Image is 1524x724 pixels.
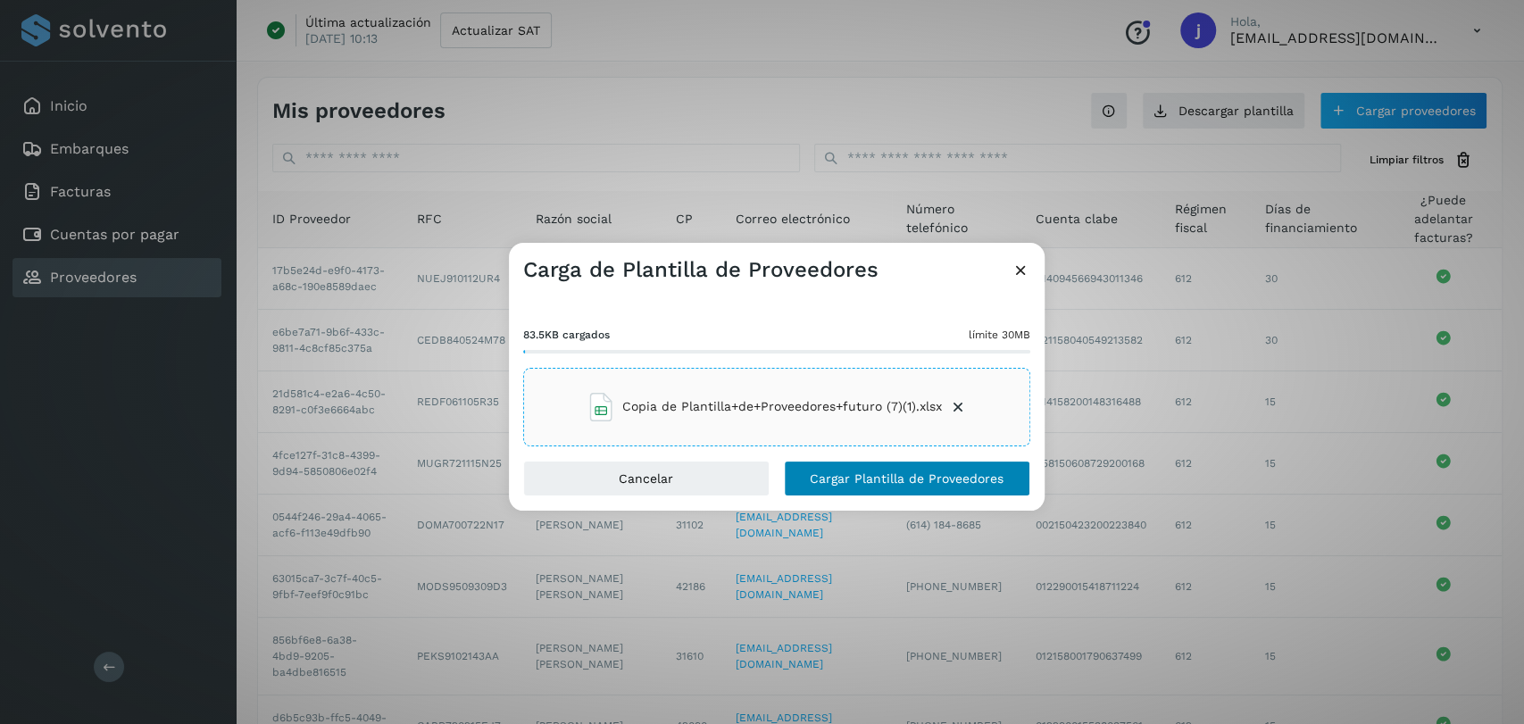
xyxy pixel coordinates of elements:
[810,472,1004,485] span: Cargar Plantilla de Proveedores
[619,472,673,485] span: Cancelar
[523,327,610,343] span: 83.5KB cargados
[622,397,942,416] span: Copia de Plantilla+de+Proveedores+futuro (7)(1).xlsx
[523,461,770,496] button: Cancelar
[784,461,1030,496] button: Cargar Plantilla de Proveedores
[969,327,1030,343] span: límite 30MB
[523,257,879,283] h3: Carga de Plantilla de Proveedores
